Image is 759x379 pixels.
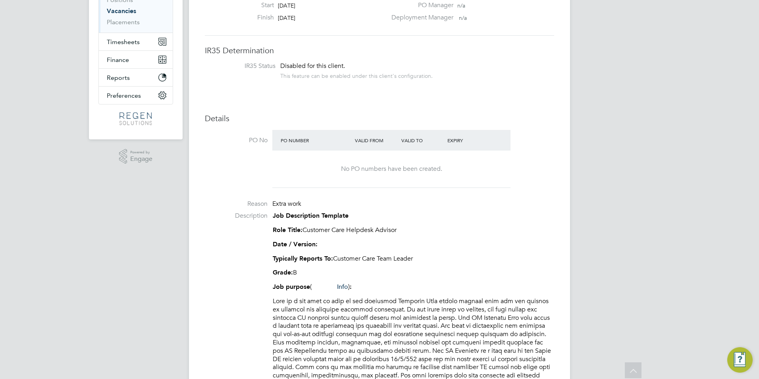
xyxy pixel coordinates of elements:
label: Finish [230,14,274,22]
label: Start [230,1,274,10]
img: regensolutions-logo-retina.png [119,112,152,125]
span: [DATE] [278,14,295,21]
strong: Typically Reports To: [273,255,333,262]
button: Timesheets [99,33,173,50]
span: Extra work [272,200,301,208]
p: ( ) [273,283,554,291]
p: Customer Care Team Leader [273,255,554,263]
button: Reports [99,69,173,86]
label: IR35 Status [213,62,275,70]
span: Powered by [130,149,152,156]
p: B [273,269,554,277]
label: PO No [205,136,268,145]
div: Valid From [353,133,399,147]
strong: Grade: [273,269,293,276]
a: Vacancies [107,7,136,15]
div: This feature can be enabled under this client's configuration. [280,70,433,79]
label: Description [205,212,268,220]
a: Go to home page [98,112,173,125]
span: Disabled for this client. [280,62,345,70]
a: Powered byEngage [119,149,153,164]
span: Finance [107,56,129,64]
h3: Details [205,113,554,124]
a: Info [337,283,348,291]
span: Timesheets [107,38,140,46]
strong: Job Description Template [273,212,349,219]
div: Expiry [445,133,492,147]
label: PO Manager [387,1,453,10]
span: [DATE] [278,2,295,9]
label: Deployment Manager [387,14,453,22]
h3: IR35 Determination [205,45,554,56]
button: Preferences [99,87,173,104]
span: Preferences [107,92,141,99]
div: Valid To [399,133,446,147]
span: Engage [130,156,152,162]
span: n/a [457,2,465,9]
span: Reports [107,74,130,81]
div: No PO numbers have been created. [280,165,503,173]
button: Finance [99,51,173,68]
span: n/a [459,14,467,21]
strong: Date / Version: [273,240,318,248]
label: Reason [205,200,268,208]
div: PO Number [279,133,353,147]
a: Placements [107,18,140,26]
button: Engage Resource Center [727,347,753,373]
strong: : [350,283,352,290]
strong: Role Title: [273,226,302,234]
strong: Job purpose [273,283,310,290]
p: Customer Care Helpdesk Advisor [273,226,554,234]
